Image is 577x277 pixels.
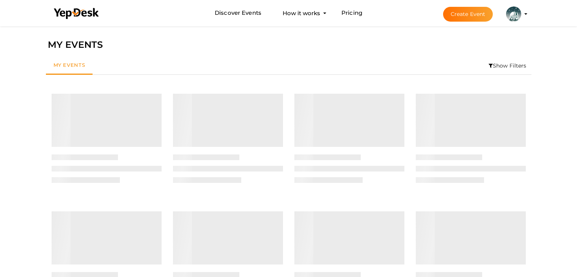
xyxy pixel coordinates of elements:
[48,38,530,52] div: MY EVENTS
[443,7,493,22] button: Create Event
[280,6,322,20] button: How it works
[341,6,362,20] a: Pricing
[506,6,521,22] img: KH323LD6_small.jpeg
[484,57,531,74] li: Show Filters
[215,6,261,20] a: Discover Events
[46,57,93,75] a: My Events
[53,62,85,68] span: My Events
